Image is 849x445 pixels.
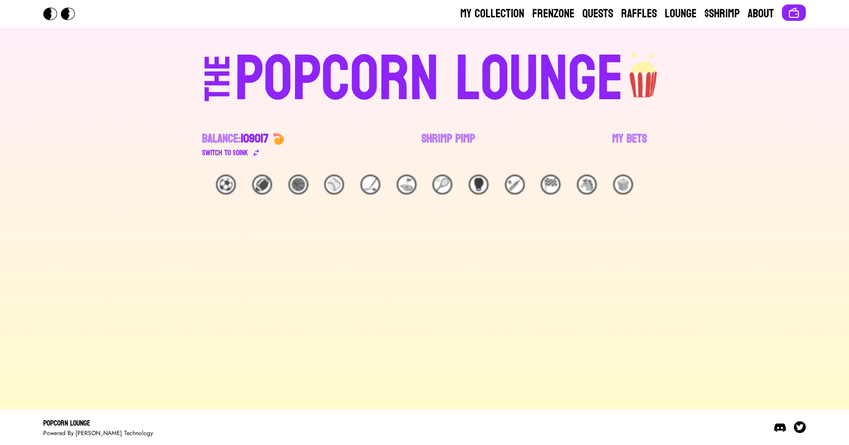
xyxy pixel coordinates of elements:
[612,131,647,159] a: My Bets
[422,131,475,159] a: Shrimp Pimp
[273,133,284,145] img: 🍤
[216,175,236,194] div: ⚽️
[794,421,806,433] img: Twitter
[324,175,344,194] div: ⚾️
[621,6,657,22] a: Raffles
[624,44,664,99] img: popcorn
[235,48,624,111] div: POPCORN LOUNGE
[505,175,525,194] div: 🏏
[705,6,740,22] a: $Shrimp
[432,175,452,194] div: 🎾
[360,175,380,194] div: 🏒
[748,6,774,22] a: About
[200,55,236,121] div: THE
[202,131,269,147] div: Balance:
[119,44,730,111] a: THEPOPCORN LOUNGEpopcorn
[43,7,83,20] img: Popcorn
[582,6,613,22] a: Quests
[613,175,633,194] div: 🍿
[43,429,153,437] div: Powered By [PERSON_NAME] Technology
[469,175,489,194] div: 🥊
[788,7,800,19] img: Connect wallet
[252,175,272,194] div: 🏈
[43,417,153,429] div: Popcorn Lounge
[532,6,574,22] a: Frenzone
[665,6,697,22] a: Lounge
[460,6,524,22] a: My Collection
[202,147,248,159] div: Switch to $ OINK
[774,421,786,433] img: Discord
[577,175,597,194] div: 🐴
[541,175,561,194] div: 🏁
[241,128,269,149] span: 109017
[397,175,417,194] div: ⛳️
[288,175,308,194] div: 🏀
